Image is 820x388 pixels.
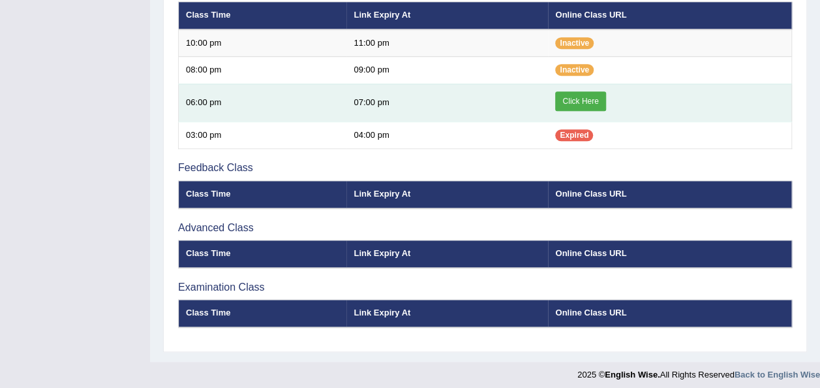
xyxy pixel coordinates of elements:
th: Online Class URL [548,181,791,208]
th: Class Time [179,300,347,327]
td: 04:00 pm [346,121,548,149]
td: 08:00 pm [179,57,347,84]
td: 10:00 pm [179,29,347,57]
th: Online Class URL [548,2,791,29]
span: Expired [555,129,593,141]
td: 07:00 pm [346,84,548,121]
h3: Feedback Class [178,162,792,174]
td: 09:00 pm [346,57,548,84]
th: Link Expiry At [346,2,548,29]
div: 2025 © All Rights Reserved [577,362,820,381]
strong: English Wise. [605,370,660,380]
td: 06:00 pm [179,84,347,121]
th: Class Time [179,181,347,208]
th: Online Class URL [548,300,791,327]
th: Link Expiry At [346,300,548,327]
a: Back to English Wise [735,370,820,380]
th: Class Time [179,240,347,268]
td: 11:00 pm [346,29,548,57]
th: Link Expiry At [346,240,548,268]
td: 03:00 pm [179,121,347,149]
h3: Advanced Class [178,222,792,234]
th: Class Time [179,2,347,29]
span: Inactive [555,64,594,76]
th: Online Class URL [548,240,791,268]
span: Inactive [555,37,594,49]
th: Link Expiry At [346,181,548,208]
a: Click Here [555,91,605,111]
h3: Examination Class [178,282,792,293]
